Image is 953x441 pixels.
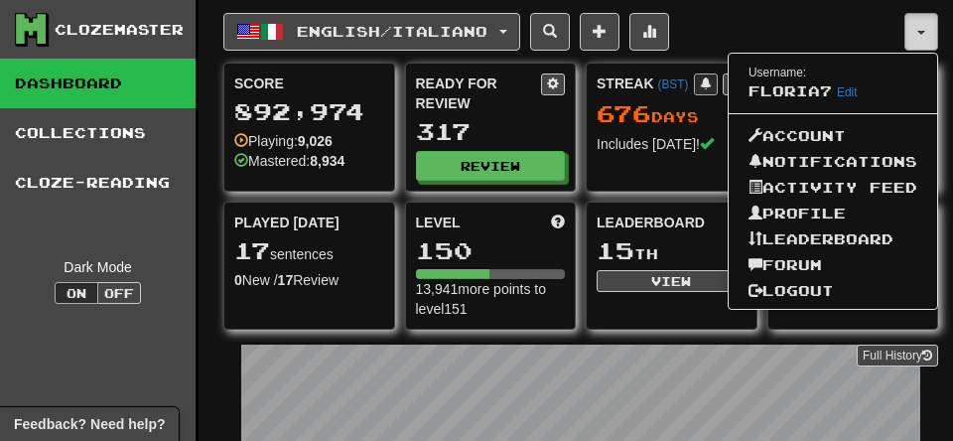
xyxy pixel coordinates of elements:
[729,252,937,278] a: Forum
[729,149,937,175] a: Notifications
[837,85,858,99] a: Edit
[14,414,165,434] span: Open feedback widget
[729,123,937,149] a: Account
[729,175,937,201] a: Activity Feed
[729,226,937,252] a: Leaderboard
[729,201,937,226] a: Profile
[729,278,937,304] a: Logout
[749,66,806,79] small: Username:
[749,82,832,99] span: Floria7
